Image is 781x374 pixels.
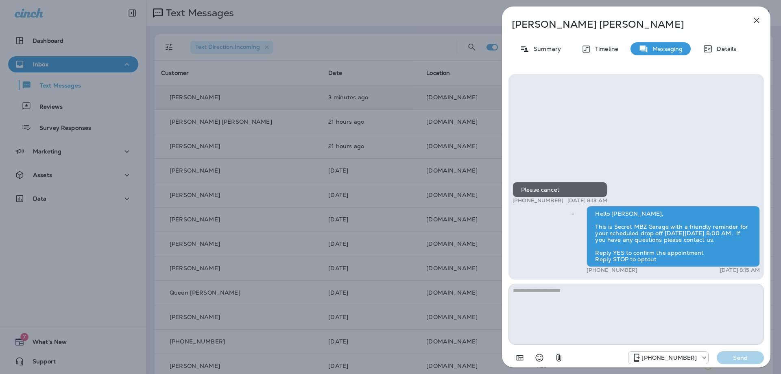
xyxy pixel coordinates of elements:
p: Summary [530,46,561,52]
p: [DATE] 8:13 AM [567,197,607,204]
span: Sent [570,210,574,217]
button: Add in a premade template [512,350,528,366]
p: Details [713,46,736,52]
p: Timeline [591,46,618,52]
p: [PERSON_NAME] [PERSON_NAME] [512,19,734,30]
div: Please cancel [513,182,607,197]
p: Messaging [648,46,683,52]
div: +1 (424) 433-6149 [628,353,708,363]
p: [DATE] 8:15 AM [720,267,760,273]
p: [PHONE_NUMBER] [641,354,697,361]
div: Hello [PERSON_NAME], This is Secret MBZ Garage with a friendly reminder for your scheduled drop o... [587,206,760,267]
p: [PHONE_NUMBER] [587,267,637,273]
button: Select an emoji [531,350,548,366]
p: [PHONE_NUMBER] [513,197,563,204]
